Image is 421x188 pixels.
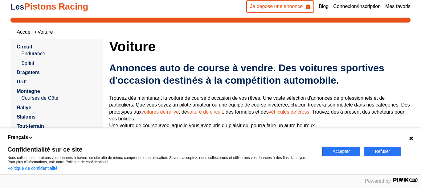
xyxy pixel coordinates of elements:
[7,166,58,171] a: Politique de confidentialité
[385,3,411,10] a: Mes favoris
[333,3,381,10] a: Connexion/Inscription
[365,178,391,184] span: Powered by
[7,156,315,164] p: Nous collectons et traitons vos données à travers ce site afin de mieux comprendre son utilisatio...
[364,147,401,156] button: Refuser
[17,114,35,119] a: Slaloms
[38,29,53,35] a: Voiture
[187,109,223,115] a: voiture de circuit
[109,62,411,86] h2: Annonces auto de course à vendre. Des voitures sportives d'occasion destinés à la compétition aut...
[10,2,88,11] a: LesPistons Racing
[17,89,40,94] a: Montagne
[17,105,31,110] a: Rallye
[319,3,329,10] a: Blog
[21,95,97,102] a: Courses de Côte
[10,2,24,11] span: Les
[17,70,40,75] a: Dragsters
[17,79,27,84] a: Drift
[21,50,97,57] a: Endurance
[7,146,315,152] span: Confidentialité sur ce site
[8,134,28,141] span: Français
[141,109,179,115] a: voitures de rallye
[17,44,32,49] a: Circuit
[21,60,97,67] a: Sprint
[322,147,360,156] button: Accepter
[17,123,44,129] a: Tout-terrain
[17,29,33,35] a: Accueil
[269,109,309,115] a: véhicules de cross
[109,95,411,129] p: Trouvez dès maintenant la voiture de course d'occasion de vos rêves. Une vaste sélection d'annonc...
[109,39,411,54] h1: Voiture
